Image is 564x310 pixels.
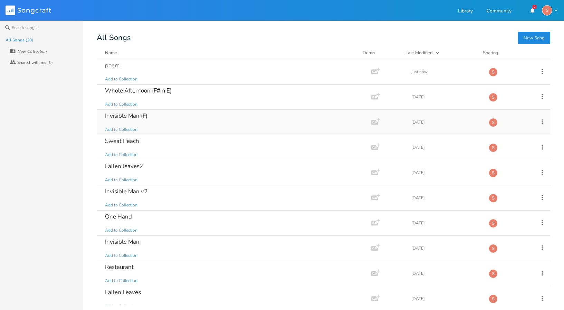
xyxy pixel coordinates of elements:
span: Add to Collection [105,177,137,183]
div: [DATE] [411,271,480,275]
div: swvet34 [542,5,552,16]
button: New Song [518,32,550,44]
div: poem [105,62,120,68]
div: Sharing [483,49,524,56]
div: Whole Afternoon (F#m E) [105,88,172,94]
span: Add to Collection [105,278,137,284]
a: Community [487,9,512,14]
span: Add to Collection [105,253,137,259]
div: swvet34 [489,93,498,102]
div: Invisible Man (F) [105,113,147,119]
div: All Songs [97,35,550,41]
span: Add to Collection [105,227,137,233]
a: Library [458,9,473,14]
div: Fallen leaves2 [105,163,143,169]
div: swvet34 [489,118,498,127]
div: swvet34 [489,194,498,203]
button: Name [105,49,354,56]
button: 2 [525,4,539,17]
div: [DATE] [411,120,480,124]
button: Last Modified [405,49,475,56]
div: [DATE] [411,297,480,301]
div: [DATE] [411,221,480,225]
span: Add to Collection [105,101,137,107]
div: New Collection [17,49,47,54]
button: S [542,5,558,16]
div: swvet34 [489,294,498,303]
div: [DATE] [411,196,480,200]
span: Add to Collection [105,127,137,133]
div: Invisible Man [105,239,140,245]
div: swvet34 [489,244,498,253]
span: Add to Collection [105,76,137,82]
div: [DATE] [411,171,480,175]
div: Restaurant [105,264,134,270]
div: [DATE] [411,246,480,250]
div: Invisible Man v2 [105,188,147,194]
div: [DATE] [411,95,480,99]
div: [DATE] [411,145,480,149]
div: swvet34 [489,68,498,77]
div: One Hand [105,214,132,220]
div: Fallen Leaves [105,289,141,295]
span: Add to Collection [105,152,137,158]
div: 2 [533,5,536,9]
div: Shared with me (0) [17,60,53,65]
div: just now [411,70,480,74]
div: Name [105,50,117,56]
span: Add to Collection [105,303,137,309]
div: Last Modified [405,50,433,56]
div: All Songs (20) [6,38,33,42]
span: Add to Collection [105,202,137,208]
div: Demo [363,49,397,56]
div: swvet34 [489,219,498,228]
div: swvet34 [489,143,498,152]
div: Sweat Peach [105,138,139,144]
div: swvet34 [489,269,498,278]
div: swvet34 [489,168,498,177]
